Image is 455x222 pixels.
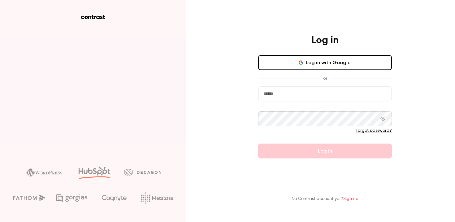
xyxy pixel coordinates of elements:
span: or [320,75,330,82]
img: decagon [124,169,161,175]
h4: Log in [311,34,339,47]
a: Forgot password? [356,128,392,133]
a: Sign up [343,197,358,201]
button: Log in with Google [258,55,392,70]
p: No Contrast account yet? [292,196,358,202]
